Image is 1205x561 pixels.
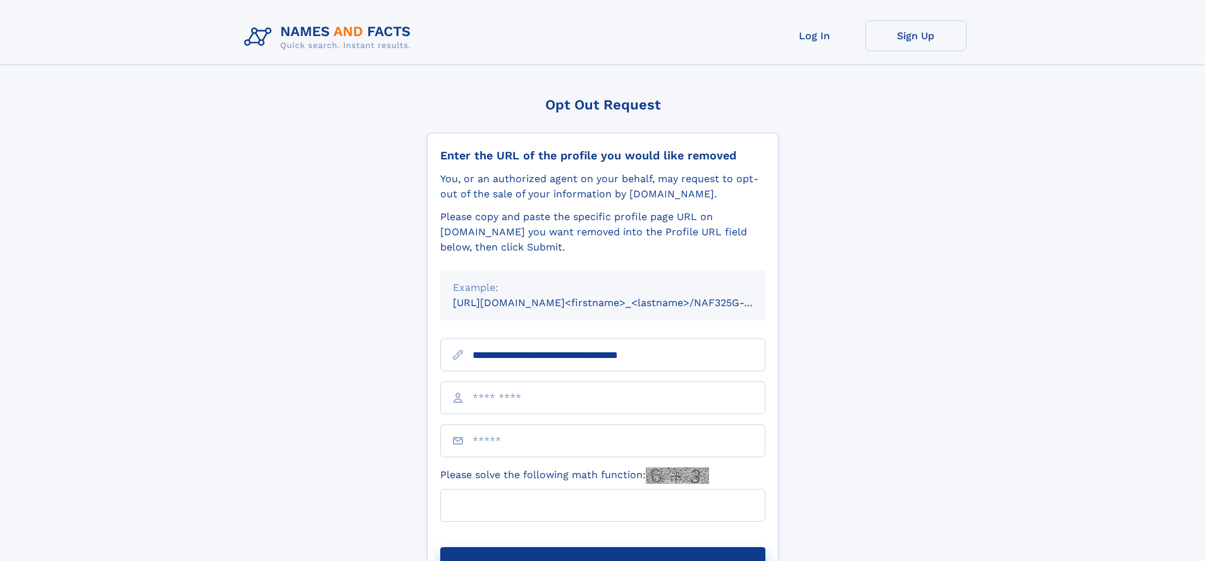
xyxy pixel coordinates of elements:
div: Please copy and paste the specific profile page URL on [DOMAIN_NAME] you want removed into the Pr... [440,209,765,255]
div: You, or an authorized agent on your behalf, may request to opt-out of the sale of your informatio... [440,171,765,202]
a: Sign Up [865,20,967,51]
div: Opt Out Request [427,97,779,113]
label: Please solve the following math function: [440,467,709,484]
div: Enter the URL of the profile you would like removed [440,149,765,163]
a: Log In [764,20,865,51]
div: Example: [453,280,753,295]
small: [URL][DOMAIN_NAME]<firstname>_<lastname>/NAF325G-xxxxxxxx [453,297,789,309]
img: Logo Names and Facts [239,20,421,54]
